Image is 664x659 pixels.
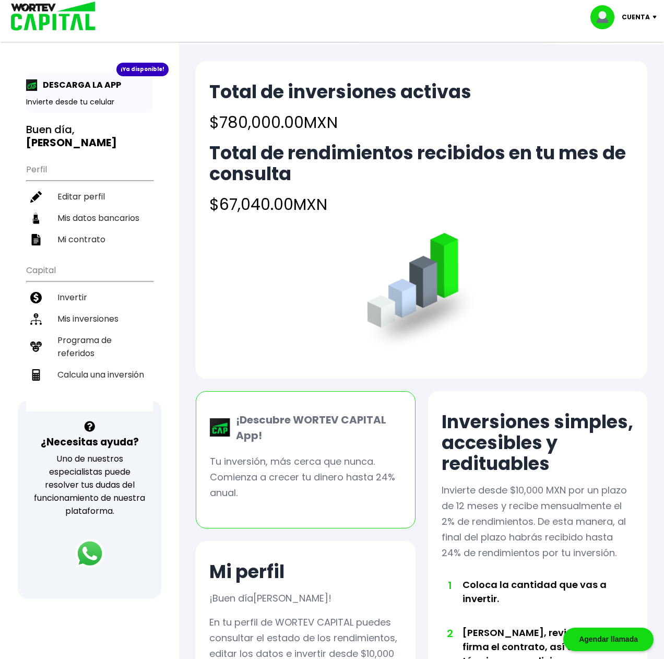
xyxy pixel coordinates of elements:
[30,191,42,203] img: editar-icon.952d3147.svg
[209,561,284,582] h2: Mi perfil
[209,81,471,102] h2: Total de inversiones activas
[209,193,634,216] h4: $67,040.00 MXN
[209,143,634,184] h2: Total de rendimientos recibidos en tu mes de consulta
[563,628,654,651] div: Agendar llamada
[30,234,42,245] img: contrato-icon.f2db500c.svg
[650,16,664,19] img: icon-down
[26,207,153,229] a: Mis datos bancarios
[31,452,148,517] p: Uno de nuestros especialistas puede resolver tus dudas del funcionamiento de nuestra plataforma.
[26,287,153,308] a: Invertir
[38,78,121,91] p: DESCARGA LA APP
[116,63,169,76] div: ¡Ya disponible!
[253,592,328,605] span: [PERSON_NAME]
[590,5,622,29] img: profile-image
[26,79,38,91] img: app-icon
[75,539,104,568] img: logos_whatsapp-icon.242b2217.svg
[210,418,231,437] img: wortev-capital-app-icon
[442,483,634,561] p: Invierte desde $10,000 MXN por un plazo de 12 meses y recibe mensualmente el 2% de rendimientos. ...
[209,111,471,134] h4: $780,000.00 MXN
[30,369,42,381] img: calculadora-icon.17d418c4.svg
[26,229,153,250] a: Mi contrato
[447,578,452,593] span: 1
[209,591,331,606] p: ¡Buen día !
[30,313,42,325] img: inversiones-icon.6695dc30.svg
[30,292,42,303] img: invertir-icon.b3b967d7.svg
[26,123,153,149] h3: Buen día,
[30,213,42,224] img: datos-icon.10cf9172.svg
[463,578,614,626] li: Coloca la cantidad que vas a invertir.
[26,97,153,108] p: Invierte desde tu celular
[210,454,401,501] p: Tu inversión, más cerca que nunca. Comienza a crecer tu dinero hasta 24% anual.
[447,626,452,641] span: 2
[362,233,481,351] img: grafica.516fef24.png
[26,258,153,411] ul: Capital
[26,186,153,207] a: Editar perfil
[41,434,139,450] h3: ¿Necesitas ayuda?
[26,158,153,250] ul: Perfil
[26,364,153,385] a: Calcula una inversión
[26,135,117,150] b: [PERSON_NAME]
[442,411,634,474] h2: Inversiones simples, accesibles y redituables
[26,329,153,364] a: Programa de referidos
[30,341,42,352] img: recomiendanos-icon.9b8e9327.svg
[231,412,401,443] p: ¡Descubre WORTEV CAPITAL App!
[26,308,153,329] a: Mis inversiones
[622,9,650,25] p: Cuenta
